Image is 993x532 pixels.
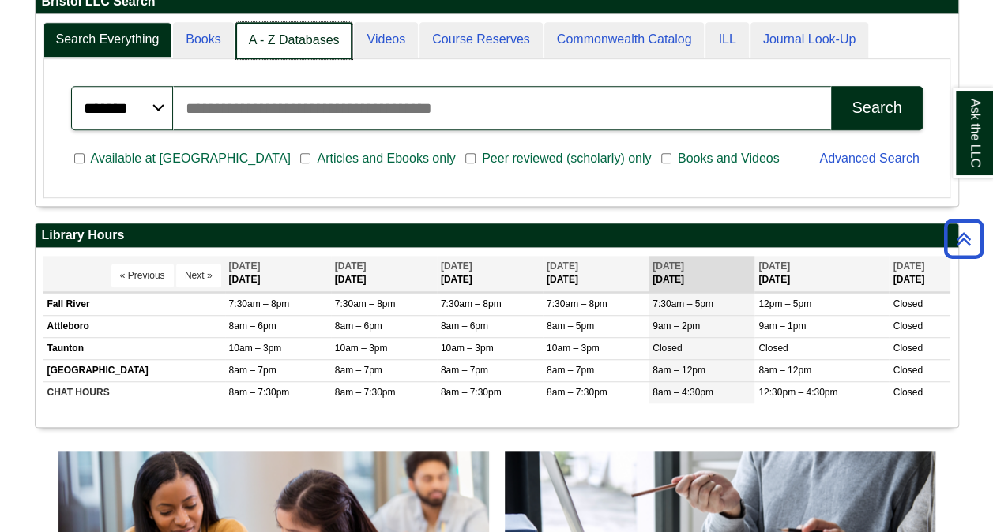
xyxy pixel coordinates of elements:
[229,387,290,398] span: 8am – 7:30pm
[544,22,705,58] a: Commonwealth Catalog
[74,152,85,166] input: Available at [GEOGRAPHIC_DATA]
[661,152,671,166] input: Books and Videos
[300,152,310,166] input: Articles and Ebooks only
[43,382,225,404] td: CHAT HOURS
[441,343,494,354] span: 10am – 3pm
[43,22,172,58] a: Search Everything
[671,149,786,168] span: Books and Videos
[653,298,713,309] span: 7:30am – 5pm
[229,260,261,272] span: [DATE]
[819,152,919,165] a: Advanced Search
[229,343,282,354] span: 10am – 3pm
[465,152,476,166] input: Peer reviewed (scholarly) only
[173,22,233,58] a: Books
[331,256,437,291] th: [DATE]
[893,343,922,354] span: Closed
[893,387,922,398] span: Closed
[43,315,225,337] td: Attleboro
[225,256,331,291] th: [DATE]
[653,365,705,376] span: 8am – 12pm
[649,256,754,291] th: [DATE]
[758,260,790,272] span: [DATE]
[543,256,649,291] th: [DATE]
[831,86,922,130] button: Search
[419,22,543,58] a: Course Reserves
[36,223,958,248] h2: Library Hours
[229,320,276,332] span: 8am – 6pm
[547,365,594,376] span: 8am – 7pm
[43,359,225,381] td: [GEOGRAPHIC_DATA]
[547,260,578,272] span: [DATE]
[547,298,607,309] span: 7:30am – 8pm
[437,256,543,291] th: [DATE]
[653,320,700,332] span: 9am – 2pm
[547,343,600,354] span: 10am – 3pm
[705,22,748,58] a: ILL
[441,260,472,272] span: [DATE]
[758,365,811,376] span: 8am – 12pm
[335,260,367,272] span: [DATE]
[441,298,502,309] span: 7:30am – 8pm
[354,22,418,58] a: Videos
[335,365,382,376] span: 8am – 7pm
[441,387,502,398] span: 8am – 7:30pm
[653,260,684,272] span: [DATE]
[176,264,221,287] button: Next »
[653,387,713,398] span: 8am – 4:30pm
[852,99,901,117] div: Search
[893,260,924,272] span: [DATE]
[547,387,607,398] span: 8am – 7:30pm
[758,320,806,332] span: 9am – 1pm
[43,293,225,315] td: Fall River
[754,256,889,291] th: [DATE]
[229,365,276,376] span: 8am – 7pm
[889,256,950,291] th: [DATE]
[547,320,594,332] span: 8am – 5pm
[229,298,290,309] span: 7:30am – 8pm
[653,343,682,354] span: Closed
[310,149,461,168] span: Articles and Ebooks only
[441,365,488,376] span: 8am – 7pm
[111,264,174,287] button: « Previous
[335,320,382,332] span: 8am – 6pm
[335,343,388,354] span: 10am – 3pm
[235,22,353,59] a: A - Z Databases
[893,365,922,376] span: Closed
[893,298,922,309] span: Closed
[750,22,868,58] a: Journal Look-Up
[85,149,297,168] span: Available at [GEOGRAPHIC_DATA]
[441,320,488,332] span: 8am – 6pm
[893,320,922,332] span: Closed
[938,228,989,249] a: Back to Top
[43,337,225,359] td: Taunton
[758,387,837,398] span: 12:30pm – 4:30pm
[758,343,788,354] span: Closed
[335,298,396,309] span: 7:30am – 8pm
[476,149,657,168] span: Peer reviewed (scholarly) only
[335,387,396,398] span: 8am – 7:30pm
[758,298,811,309] span: 12pm – 5pm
